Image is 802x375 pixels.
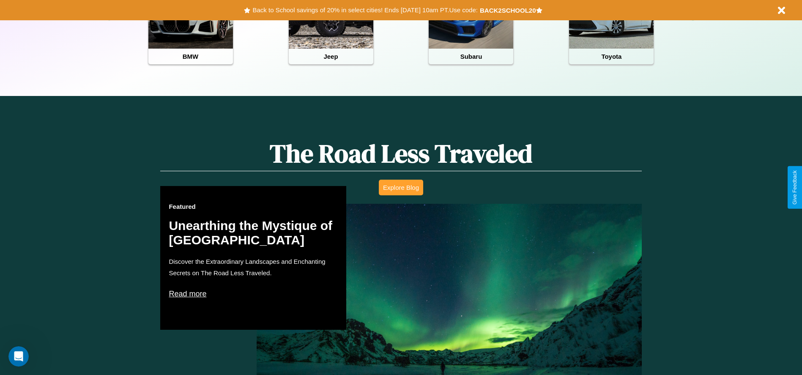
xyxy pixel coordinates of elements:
h2: Unearthing the Mystique of [GEOGRAPHIC_DATA] [169,219,338,247]
h1: The Road Less Traveled [160,136,641,171]
h4: Toyota [569,49,654,64]
h3: Featured [169,203,338,210]
div: Give Feedback [792,170,798,205]
p: Discover the Extraordinary Landscapes and Enchanting Secrets on The Road Less Traveled. [169,256,338,279]
button: Explore Blog [379,180,423,195]
button: Back to School savings of 20% in select cities! Ends [DATE] 10am PT.Use code: [250,4,479,16]
b: BACK2SCHOOL20 [480,7,536,14]
h4: BMW [148,49,233,64]
h4: Subaru [429,49,513,64]
iframe: Intercom live chat [8,346,29,367]
p: Read more [169,287,338,301]
h4: Jeep [289,49,373,64]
